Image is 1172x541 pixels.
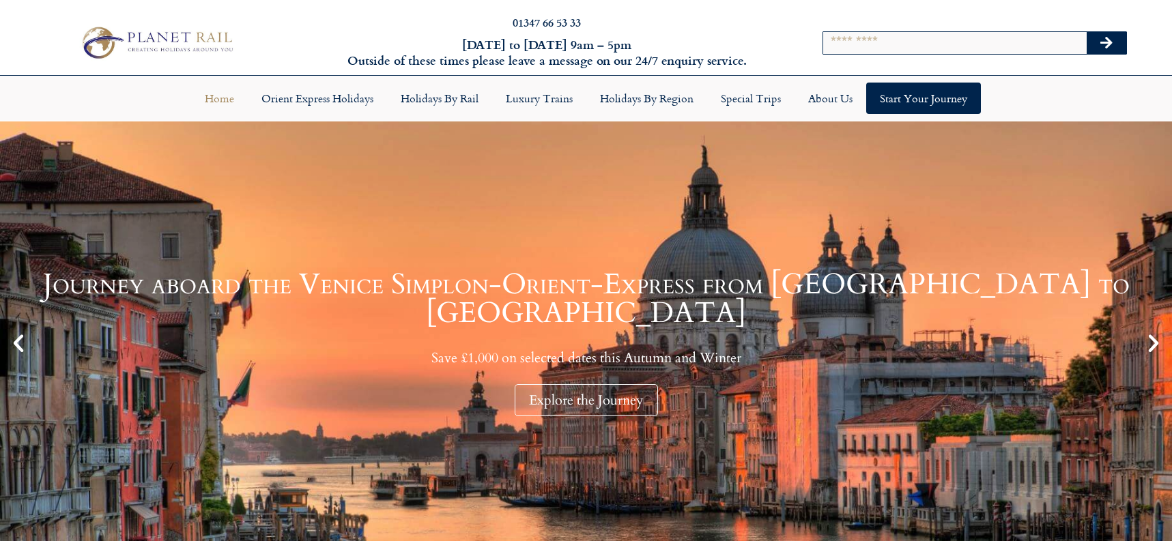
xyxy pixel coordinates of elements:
[795,83,866,114] a: About Us
[515,384,658,416] div: Explore the Journey
[1087,32,1126,54] button: Search
[866,83,981,114] a: Start your Journey
[492,83,586,114] a: Luxury Trains
[513,14,581,30] a: 01347 66 53 33
[387,83,492,114] a: Holidays by Rail
[586,83,707,114] a: Holidays by Region
[7,332,30,355] div: Previous slide
[34,270,1138,327] h1: Journey aboard the Venice Simplon-Orient-Express from [GEOGRAPHIC_DATA] to [GEOGRAPHIC_DATA]
[316,37,778,69] h6: [DATE] to [DATE] 9am – 5pm Outside of these times please leave a message on our 24/7 enquiry serv...
[707,83,795,114] a: Special Trips
[34,349,1138,366] p: Save £1,000 on selected dates this Autumn and Winter
[1142,332,1165,355] div: Next slide
[191,83,248,114] a: Home
[7,83,1165,114] nav: Menu
[76,23,237,63] img: Planet Rail Train Holidays Logo
[248,83,387,114] a: Orient Express Holidays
